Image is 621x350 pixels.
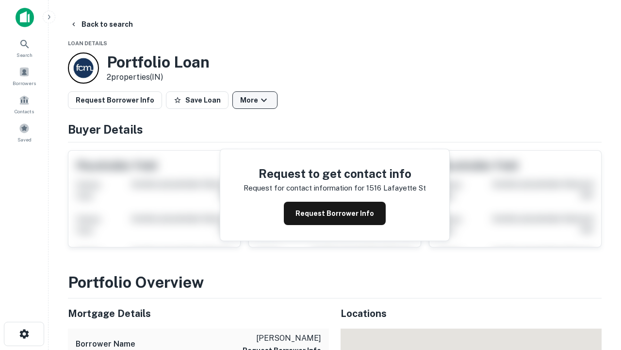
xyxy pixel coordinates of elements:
p: Request for contact information for [244,182,364,194]
h3: Portfolio Overview [68,271,602,294]
span: Loan Details [68,40,107,46]
img: capitalize-icon.png [16,8,34,27]
p: 1516 lafayette st [366,182,426,194]
h4: Buyer Details [68,121,602,138]
p: 2 properties (IN) [107,71,210,83]
h5: Mortgage Details [68,306,329,321]
a: Saved [3,119,46,145]
button: Back to search [66,16,137,33]
h4: Request to get contact info [244,165,426,182]
span: Search [16,51,33,59]
span: Saved [17,136,32,143]
h5: Locations [341,306,602,321]
h3: Portfolio Loan [107,53,210,71]
a: Borrowers [3,63,46,89]
button: More [232,91,278,109]
button: Save Loan [166,91,229,109]
span: Borrowers [13,79,36,87]
p: [PERSON_NAME] [243,332,321,344]
a: Search [3,35,46,61]
a: Contacts [3,91,46,117]
button: Request Borrower Info [68,91,162,109]
span: Contacts [15,107,34,115]
h6: Borrower Name [76,338,135,350]
iframe: Chat Widget [572,241,621,288]
button: Request Borrower Info [284,202,386,225]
